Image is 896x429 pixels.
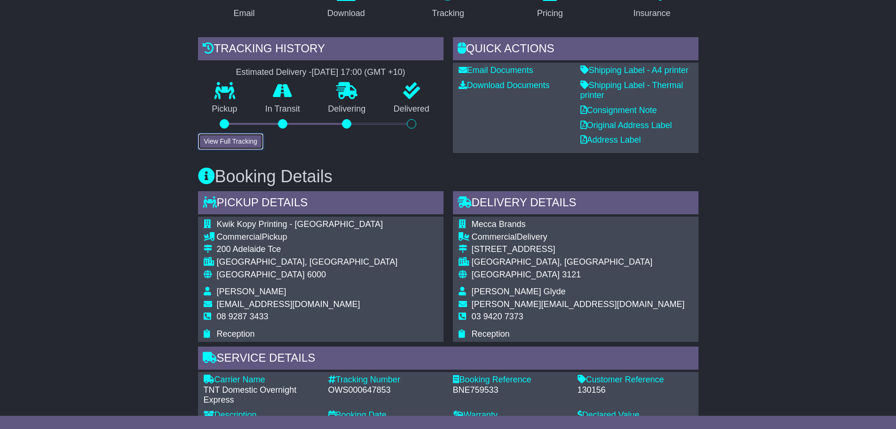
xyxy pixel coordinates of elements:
[580,121,672,130] a: Original Address Label
[472,232,685,243] div: Delivery
[198,191,444,217] div: Pickup Details
[472,287,566,296] span: [PERSON_NAME] Glyde
[312,67,405,78] div: [DATE] 17:00 (GMT +10)
[198,67,444,78] div: Estimated Delivery -
[198,104,252,114] p: Pickup
[217,270,305,279] span: [GEOGRAPHIC_DATA]
[580,65,689,75] a: Shipping Label - A4 printer
[472,270,560,279] span: [GEOGRAPHIC_DATA]
[217,244,398,255] div: 200 Adelaide Tce
[204,385,319,405] div: TNT Domestic Overnight Express
[472,312,523,321] span: 03 9420 7373
[198,347,698,372] div: Service Details
[217,299,360,309] span: [EMAIL_ADDRESS][DOMAIN_NAME]
[380,104,444,114] p: Delivered
[578,385,693,396] div: 130156
[204,375,319,385] div: Carrier Name
[217,312,269,321] span: 08 9287 3433
[432,7,464,20] div: Tracking
[578,410,693,421] div: Declared Value
[578,375,693,385] div: Customer Reference
[580,135,641,145] a: Address Label
[580,81,683,100] a: Shipping Label - Thermal printer
[328,375,444,385] div: Tracking Number
[453,37,698,63] div: Quick Actions
[217,219,383,229] span: Kwik Kopy Printing - [GEOGRAPHIC_DATA]
[251,104,314,114] p: In Transit
[217,232,398,243] div: Pickup
[459,65,533,75] a: Email Documents
[472,232,517,242] span: Commercial
[453,385,568,396] div: BNE759533
[217,257,398,267] div: [GEOGRAPHIC_DATA], [GEOGRAPHIC_DATA]
[453,410,568,421] div: Warranty
[328,410,444,421] div: Booking Date
[198,133,263,150] button: View Full Tracking
[217,329,255,339] span: Reception
[198,37,444,63] div: Tracking history
[472,219,526,229] span: Mecca Brands
[217,287,286,296] span: [PERSON_NAME]
[634,7,671,20] div: Insurance
[314,104,380,114] p: Delivering
[472,257,685,267] div: [GEOGRAPHIC_DATA], [GEOGRAPHIC_DATA]
[580,105,657,115] a: Consignment Note
[307,270,326,279] span: 6000
[537,7,563,20] div: Pricing
[472,329,510,339] span: Reception
[453,375,568,385] div: Booking Reference
[233,7,254,20] div: Email
[472,244,685,255] div: [STREET_ADDRESS]
[198,167,698,186] h3: Booking Details
[217,232,262,242] span: Commercial
[472,299,685,309] span: [PERSON_NAME][EMAIL_ADDRESS][DOMAIN_NAME]
[328,385,444,396] div: OWS000647853
[453,191,698,217] div: Delivery Details
[204,410,319,421] div: Description
[459,81,550,90] a: Download Documents
[327,7,365,20] div: Download
[562,270,581,279] span: 3121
